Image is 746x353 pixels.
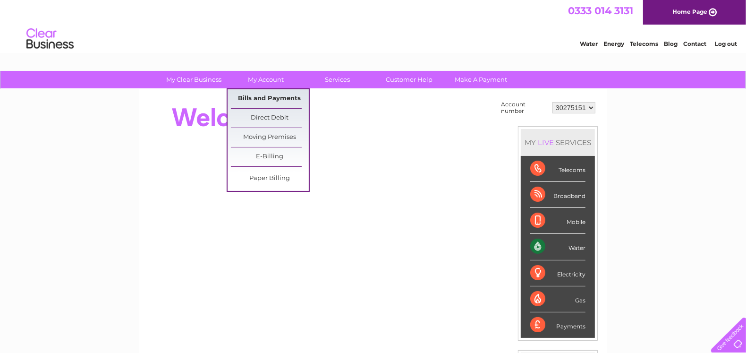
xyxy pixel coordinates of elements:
[299,71,377,88] a: Services
[530,182,585,208] div: Broadband
[530,234,585,260] div: Water
[568,5,633,17] a: 0333 014 3131
[231,89,309,108] a: Bills and Payments
[530,208,585,234] div: Mobile
[530,260,585,286] div: Electricity
[630,40,658,47] a: Telecoms
[580,40,598,47] a: Water
[231,109,309,128] a: Direct Debit
[530,156,585,182] div: Telecoms
[499,99,550,117] td: Account number
[536,138,556,147] div: LIVE
[715,40,737,47] a: Log out
[521,129,595,156] div: MY SERVICES
[231,147,309,166] a: E-Billing
[664,40,678,47] a: Blog
[442,71,520,88] a: Make A Payment
[530,312,585,338] div: Payments
[227,71,305,88] a: My Account
[603,40,624,47] a: Energy
[683,40,706,47] a: Contact
[151,5,597,46] div: Clear Business is a trading name of Verastar Limited (registered in [GEOGRAPHIC_DATA] No. 3667643...
[26,25,74,53] img: logo.png
[530,286,585,312] div: Gas
[231,128,309,147] a: Moving Premises
[231,169,309,188] a: Paper Billing
[155,71,233,88] a: My Clear Business
[371,71,449,88] a: Customer Help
